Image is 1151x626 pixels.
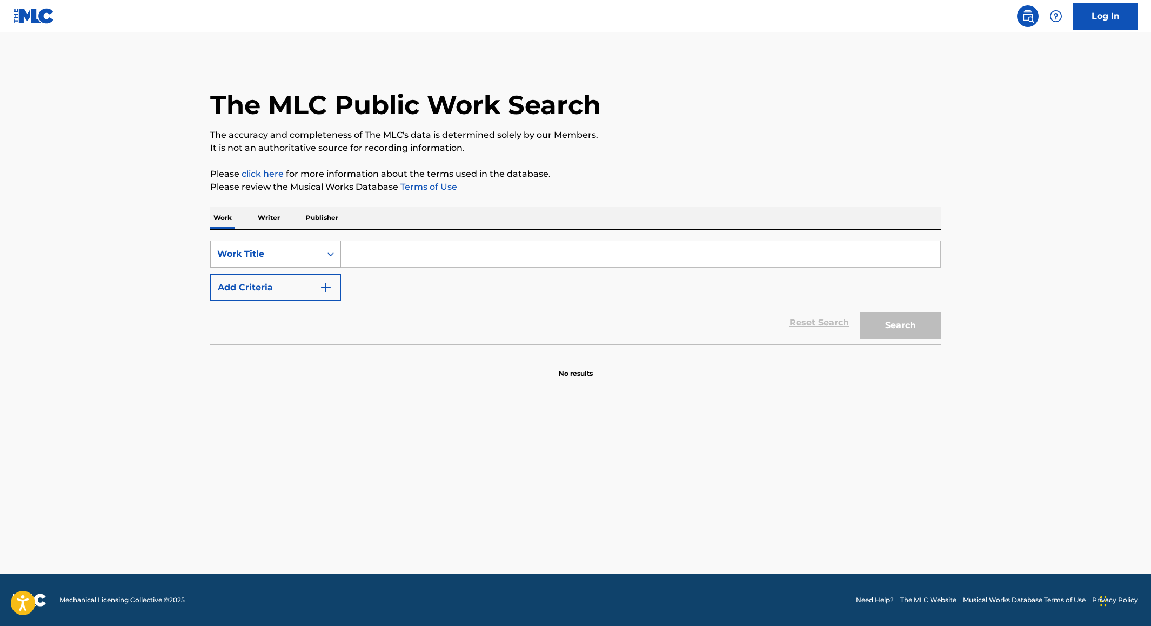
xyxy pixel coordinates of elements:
a: Musical Works Database Terms of Use [963,595,1086,605]
img: 9d2ae6d4665cec9f34b9.svg [319,281,332,294]
img: MLC Logo [13,8,55,24]
p: No results [559,356,593,378]
a: Log In [1073,3,1138,30]
a: Privacy Policy [1092,595,1138,605]
p: Writer [255,207,283,229]
p: The accuracy and completeness of The MLC's data is determined solely by our Members. [210,129,941,142]
img: logo [13,594,46,607]
h1: The MLC Public Work Search [210,89,601,121]
p: Please for more information about the terms used in the database. [210,168,941,181]
img: help [1049,10,1062,23]
p: Publisher [303,207,342,229]
a: Terms of Use [398,182,457,192]
div: Drag [1100,585,1107,617]
button: Add Criteria [210,274,341,301]
div: Work Title [217,248,314,261]
form: Search Form [210,241,941,344]
div: Help [1045,5,1067,27]
p: Please review the Musical Works Database [210,181,941,194]
img: search [1021,10,1034,23]
a: The MLC Website [900,595,956,605]
p: Work [210,207,235,229]
a: click here [242,169,284,179]
a: Need Help? [856,595,894,605]
iframe: Chat Widget [1097,574,1151,626]
span: Mechanical Licensing Collective © 2025 [59,595,185,605]
p: It is not an authoritative source for recording information. [210,142,941,155]
a: Public Search [1017,5,1039,27]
